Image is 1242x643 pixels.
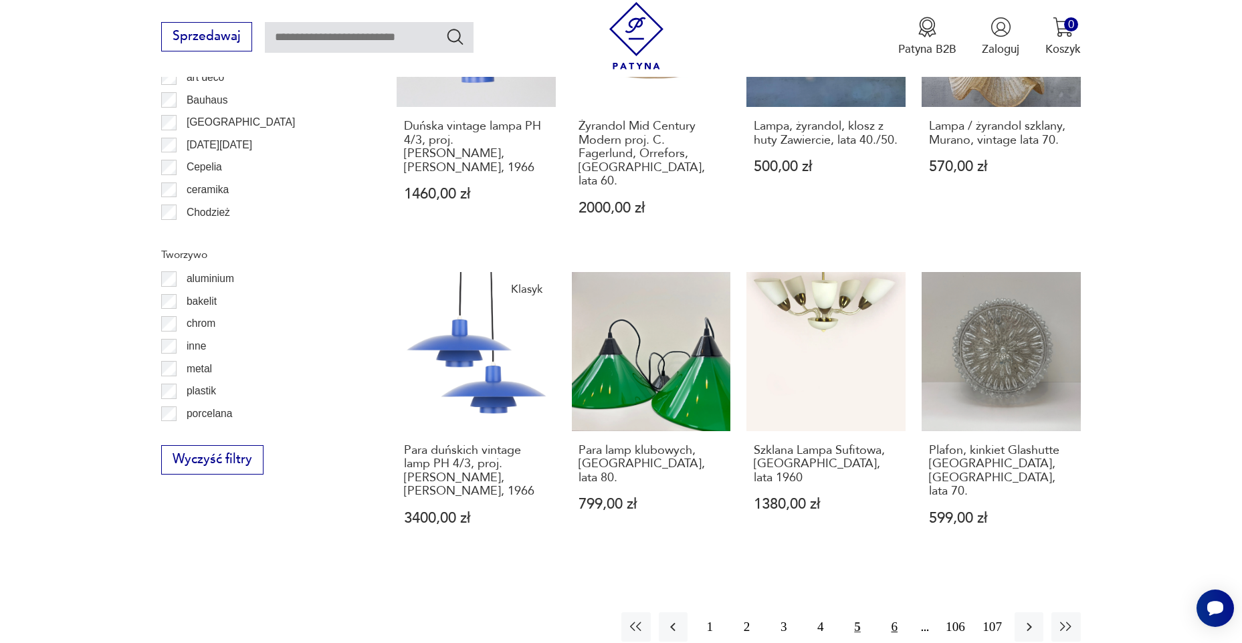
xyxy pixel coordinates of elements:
button: Szukaj [445,27,465,46]
h3: Lampa, żyrandol, klosz z huty Zawiercie, lata 40./50. [754,120,898,147]
p: bakelit [187,293,217,310]
p: 1460,00 zł [404,187,548,201]
button: 4 [806,612,835,641]
button: 0Koszyk [1045,17,1081,57]
div: 0 [1064,17,1078,31]
p: 3400,00 zł [404,511,548,525]
p: [DATE][DATE] [187,136,252,154]
p: porcelana [187,405,233,422]
p: Patyna B2B [898,41,956,57]
a: Sprzedawaj [161,32,251,43]
p: porcelit [187,427,220,444]
button: 5 [843,612,871,641]
p: [GEOGRAPHIC_DATA] [187,114,295,131]
h3: Lampa / żyrandol szklany, Murano, vintage lata 70. [929,120,1073,147]
h3: Duńska vintage lampa PH 4/3, proj. [PERSON_NAME], [PERSON_NAME], 1966 [404,120,548,174]
button: Zaloguj [982,17,1019,57]
p: 2000,00 zł [579,201,723,215]
p: inne [187,338,206,355]
p: 599,00 zł [929,511,1073,525]
img: Ikona koszyka [1053,17,1073,37]
h3: Para lamp klubowych, [GEOGRAPHIC_DATA], lata 80. [579,444,723,485]
button: 3 [769,612,798,641]
p: 570,00 zł [929,160,1073,174]
a: Szklana Lampa Sufitowa, Czechy, lata 1960Szklana Lampa Sufitowa, [GEOGRAPHIC_DATA], lata 19601380... [746,272,906,556]
p: metal [187,360,212,378]
p: chrom [187,315,215,332]
a: KlasykPara duńskich vintage lamp PH 4/3, proj. Poul Henningsen, Louis Poulsen, 1966Para duńskich ... [397,272,556,556]
a: Ikona medaluPatyna B2B [898,17,956,57]
img: Ikonka użytkownika [991,17,1011,37]
button: 2 [732,612,761,641]
p: Bauhaus [187,92,228,109]
button: Sprzedawaj [161,22,251,51]
button: 107 [978,612,1007,641]
h3: Szklana Lampa Sufitowa, [GEOGRAPHIC_DATA], lata 1960 [754,444,898,485]
p: plastik [187,382,216,400]
p: Tworzywo [161,246,358,263]
p: Cepelia [187,158,222,176]
p: Koszyk [1045,41,1081,57]
button: Patyna B2B [898,17,956,57]
p: 1380,00 zł [754,497,898,511]
p: 799,00 zł [579,497,723,511]
p: Zaloguj [982,41,1019,57]
button: 106 [941,612,970,641]
img: Ikona medalu [917,17,938,37]
h3: Plafon, kinkiet Glashutte [GEOGRAPHIC_DATA], [GEOGRAPHIC_DATA], lata 70. [929,444,1073,499]
p: aluminium [187,270,234,287]
button: 6 [880,612,909,641]
iframe: Smartsupp widget button [1197,590,1234,627]
button: 1 [696,612,724,641]
p: ceramika [187,181,229,199]
p: art deco [187,69,224,86]
p: Chodzież [187,204,230,221]
h3: Żyrandol Mid Century Modern proj. C. Fagerlund, Orrefors, [GEOGRAPHIC_DATA], lata 60. [579,120,723,188]
button: Wyczyść filtry [161,445,263,475]
a: Plafon, kinkiet Glashutte Limburg, Niemcy, lata 70.Plafon, kinkiet Glashutte [GEOGRAPHIC_DATA], [... [922,272,1081,556]
img: Patyna - sklep z meblami i dekoracjami vintage [603,2,670,70]
p: 500,00 zł [754,160,898,174]
h3: Para duńskich vintage lamp PH 4/3, proj. [PERSON_NAME], [PERSON_NAME], 1966 [404,444,548,499]
a: Para lamp klubowych, Niemcy, lata 80.Para lamp klubowych, [GEOGRAPHIC_DATA], lata 80.799,00 zł [572,272,731,556]
p: Ćmielów [187,226,227,243]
